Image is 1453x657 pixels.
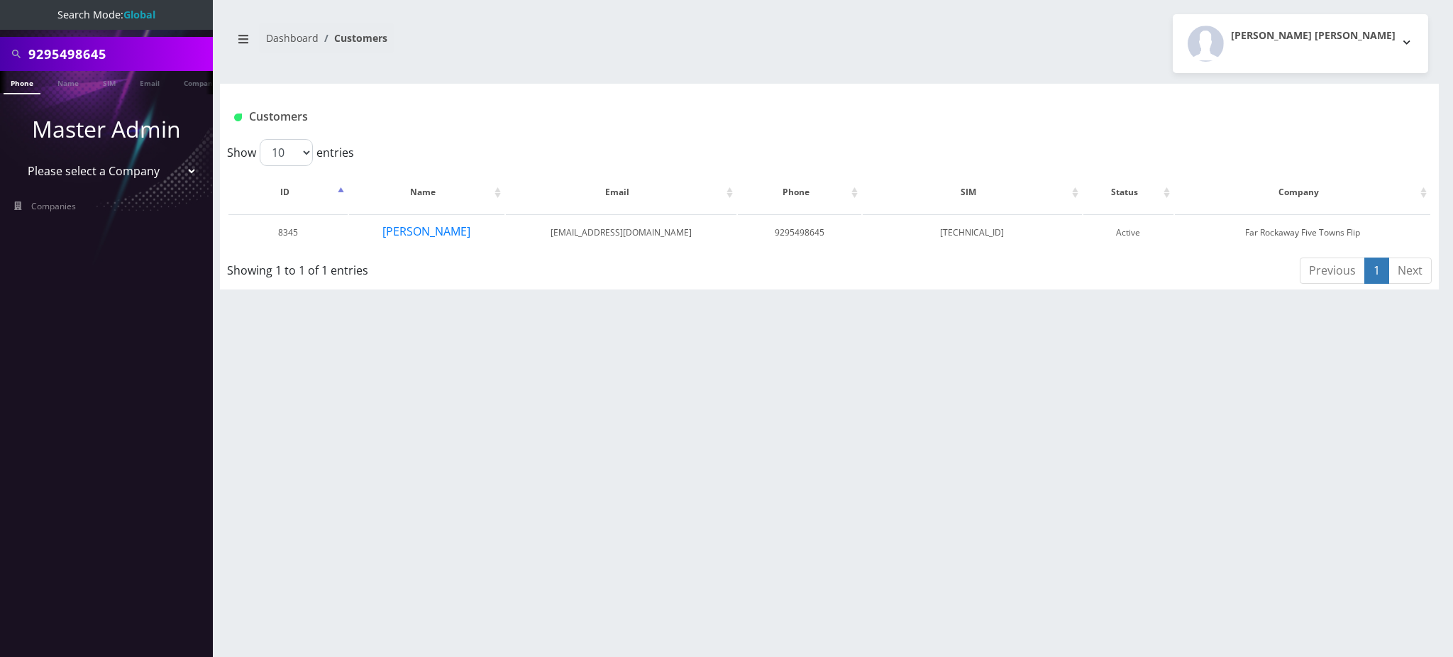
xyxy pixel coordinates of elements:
label: Show entries [227,139,354,166]
a: Company [177,71,224,93]
a: 1 [1364,258,1389,284]
a: Email [133,71,167,93]
h2: [PERSON_NAME] [PERSON_NAME] [1231,30,1396,42]
th: Company: activate to sort column ascending [1175,172,1430,213]
div: Showing 1 to 1 of 1 entries [227,256,719,279]
a: Dashboard [266,31,319,45]
td: [EMAIL_ADDRESS][DOMAIN_NAME] [506,214,736,250]
th: Phone: activate to sort column ascending [738,172,861,213]
span: Companies [31,200,76,212]
span: Search Mode: [57,8,155,21]
td: [TECHNICAL_ID] [863,214,1082,250]
nav: breadcrumb [231,23,819,64]
td: Active [1083,214,1173,250]
td: 8345 [228,214,348,250]
a: Next [1388,258,1432,284]
a: Name [50,71,86,93]
a: SIM [96,71,123,93]
input: Search All Companies [28,40,209,67]
h1: Customers [234,110,1222,123]
button: [PERSON_NAME] [382,222,471,241]
a: Phone [4,71,40,94]
strong: Global [123,8,155,21]
th: Status: activate to sort column ascending [1083,172,1173,213]
th: Name: activate to sort column ascending [349,172,504,213]
th: SIM: activate to sort column ascending [863,172,1082,213]
th: ID: activate to sort column descending [228,172,348,213]
a: Previous [1300,258,1365,284]
select: Showentries [260,139,313,166]
td: Far Rockaway Five Towns Flip [1175,214,1430,250]
button: [PERSON_NAME] [PERSON_NAME] [1173,14,1428,73]
td: 9295498645 [738,214,861,250]
th: Email: activate to sort column ascending [506,172,736,213]
li: Customers [319,31,387,45]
